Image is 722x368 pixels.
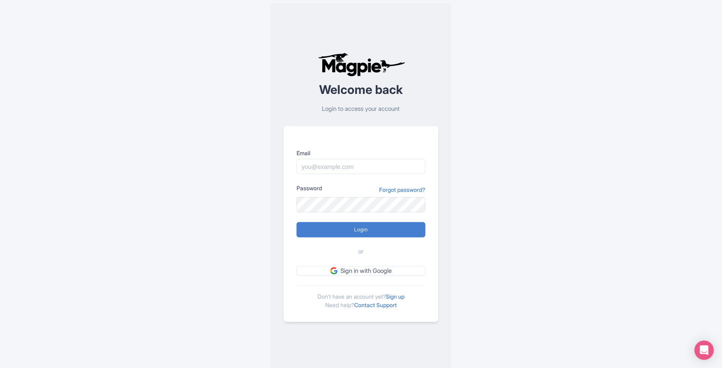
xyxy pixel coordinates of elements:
input: Login [297,222,425,237]
p: Login to access your account [284,104,438,114]
span: or [359,247,364,256]
img: logo-ab69f6fb50320c5b225c76a69d11143b.png [316,52,407,77]
div: Open Intercom Messenger [695,341,714,360]
img: google.svg [330,267,338,274]
a: Sign in with Google [297,266,425,276]
label: Email [297,149,425,157]
input: you@example.com [297,159,425,174]
a: Contact Support [354,301,397,308]
h2: Welcome back [284,83,438,96]
a: Forgot password? [379,185,425,194]
label: Password [297,184,322,192]
a: Sign up [386,293,405,300]
div: Don't have an account yet? Need help? [297,285,425,309]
